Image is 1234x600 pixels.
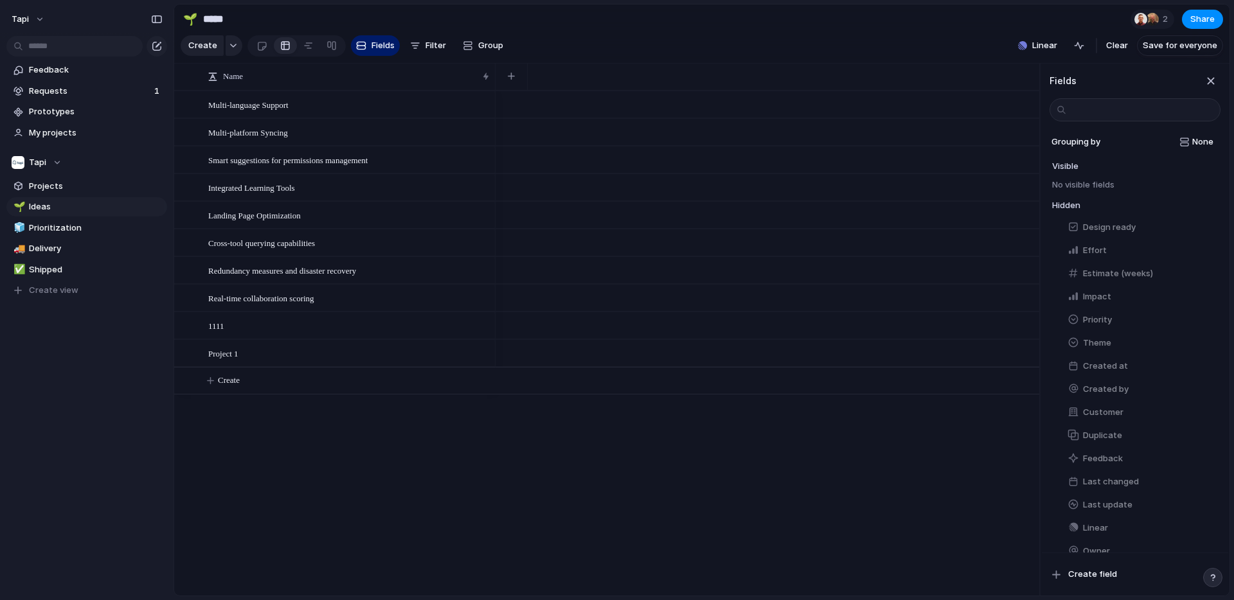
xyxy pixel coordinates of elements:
span: Save for everyone [1143,39,1217,52]
a: My projects [6,123,167,143]
a: Prototypes [6,102,167,121]
span: Share [1190,13,1215,26]
button: 🚚 [12,242,24,255]
a: Requests1 [6,82,167,101]
span: Requests [29,85,150,98]
button: Linear [1062,518,1221,538]
div: 🚚 [13,242,22,256]
span: Feedback [1083,452,1123,465]
a: 🧊Prioritization [6,218,167,238]
span: Estimate (weeks) [1083,267,1153,280]
div: 🌱 [183,10,197,28]
button: Owner [1062,541,1221,561]
button: Feedback [1062,448,1221,469]
button: Customer [1062,402,1221,423]
span: 2 [1163,13,1172,26]
button: Last changed [1062,472,1221,492]
button: 🧊 [12,222,24,234]
span: 1 [154,85,162,98]
span: Grouping by [1049,136,1100,148]
span: Redundancy measures and disaster recovery [208,263,356,278]
span: Filter [425,39,446,52]
button: Created by [1062,379,1221,400]
span: Last changed [1083,475,1139,488]
span: Customer [1083,406,1123,419]
button: tapi [6,9,51,30]
span: Cross-tool querying capabilities [208,235,315,250]
span: Create field [1068,568,1117,581]
span: No visible fields [1052,179,1114,197]
button: 🌱 [12,200,24,213]
button: Priority [1062,310,1221,330]
button: Linear [1013,36,1062,55]
span: Ideas [29,200,163,213]
span: Multi-language Support [208,97,289,112]
h4: Hidden [1052,199,1221,212]
a: Projects [6,177,167,196]
span: Owner [1083,545,1110,558]
button: Effort [1062,240,1221,261]
button: Created at [1062,356,1221,376]
span: Design ready [1083,221,1136,234]
span: Feedback [29,64,163,76]
span: Priority [1083,313,1112,326]
button: Clear [1101,35,1133,56]
span: Project 1 [208,346,238,360]
span: My projects [29,127,163,139]
span: Name [223,70,243,83]
button: Filter [405,35,451,56]
button: Impact [1062,287,1221,307]
span: Prioritization [29,222,163,234]
span: Projects [29,180,163,193]
a: ✅Shipped [6,260,167,279]
span: Linear [1032,39,1057,52]
h4: Visible [1052,160,1221,173]
span: Clear [1106,39,1128,52]
button: Create field [1046,563,1224,585]
span: Tapi [29,156,46,169]
span: Impact [1083,290,1111,303]
span: Effort [1083,244,1107,257]
span: tapi [12,13,29,26]
button: Estimate (weeks) [1062,263,1221,284]
span: Shipped [29,263,163,276]
span: Fields [371,39,395,52]
button: Grouping byNone [1047,132,1221,152]
span: Group [478,39,503,52]
span: Duplicate [1083,429,1122,442]
span: Real-time collaboration scoring [208,290,314,305]
button: Create view [6,281,167,300]
button: Create [187,367,1059,394]
button: Design ready [1062,217,1221,238]
span: Delivery [29,242,163,255]
span: None [1192,136,1213,148]
div: 🧊 [13,220,22,235]
span: Last update [1083,499,1132,511]
span: Create [218,374,240,387]
button: Theme [1062,333,1221,353]
span: Theme [1083,337,1111,349]
a: Feedback [6,60,167,80]
div: 🚚Delivery [6,239,167,258]
button: Last update [1062,495,1221,515]
span: Prototypes [29,105,163,118]
span: Linear [1083,522,1108,534]
span: 1111 [208,318,224,333]
span: Integrated Learning Tools [208,180,295,195]
a: 🌱Ideas [6,197,167,216]
span: Landing Page Optimization [208,207,301,222]
h3: Fields [1050,74,1077,87]
div: ✅ [13,262,22,277]
button: Tapi [6,153,167,172]
div: 🌱 [13,200,22,215]
button: ✅ [12,263,24,276]
span: Created at [1083,360,1128,373]
button: Group [456,35,510,56]
span: Create [188,39,217,52]
button: Save for everyone [1137,35,1223,56]
button: Duplicate [1062,425,1221,446]
span: Created by [1083,383,1129,396]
